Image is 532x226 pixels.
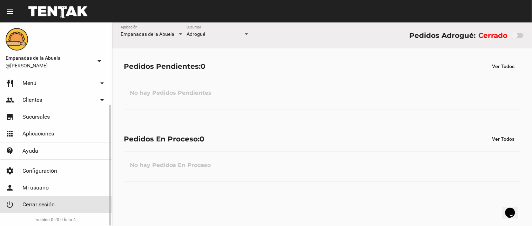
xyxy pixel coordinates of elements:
span: 0 [201,62,206,71]
div: version 0.20.0-beta.4 [6,216,106,223]
mat-icon: person [6,184,14,192]
button: Ver Todos [487,133,520,145]
mat-icon: menu [6,7,14,16]
span: Ver Todos [492,136,515,142]
div: Pedidos Pendientes: [124,61,206,72]
mat-icon: people [6,96,14,104]
mat-icon: arrow_drop_down [98,96,106,104]
mat-icon: apps [6,129,14,138]
mat-icon: arrow_drop_down [95,57,103,65]
span: Menú [22,80,36,87]
mat-icon: contact_support [6,147,14,155]
button: Ver Todos [487,60,520,73]
span: Adrogué [187,31,205,37]
iframe: chat widget [503,198,525,219]
span: 0 [200,135,204,143]
span: Ayuda [22,147,38,154]
mat-icon: store [6,113,14,121]
span: Configuración [22,167,57,174]
mat-icon: restaurant [6,79,14,87]
span: Empanadas de la Abuela [6,54,92,62]
mat-icon: power_settings_new [6,200,14,209]
div: Pedidos Adrogué: [409,30,476,41]
span: Aplicaciones [22,130,54,137]
span: Ver Todos [492,64,515,69]
h3: No hay Pedidos En Proceso [124,155,216,176]
span: @[PERSON_NAME] [6,62,92,69]
h3: No hay Pedidos Pendientes [124,82,217,104]
span: Mi usuario [22,184,49,191]
span: Empanadas de la Abuela [121,31,174,37]
span: Clientes [22,97,42,104]
span: Cerrar sesión [22,201,55,208]
img: f0136945-ed32-4f7c-91e3-a375bc4bb2c5.png [6,28,28,51]
label: Cerrado [479,30,508,41]
mat-icon: arrow_drop_down [98,79,106,87]
mat-icon: settings [6,167,14,175]
div: Pedidos En Proceso: [124,133,204,145]
span: Sucursales [22,113,50,120]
